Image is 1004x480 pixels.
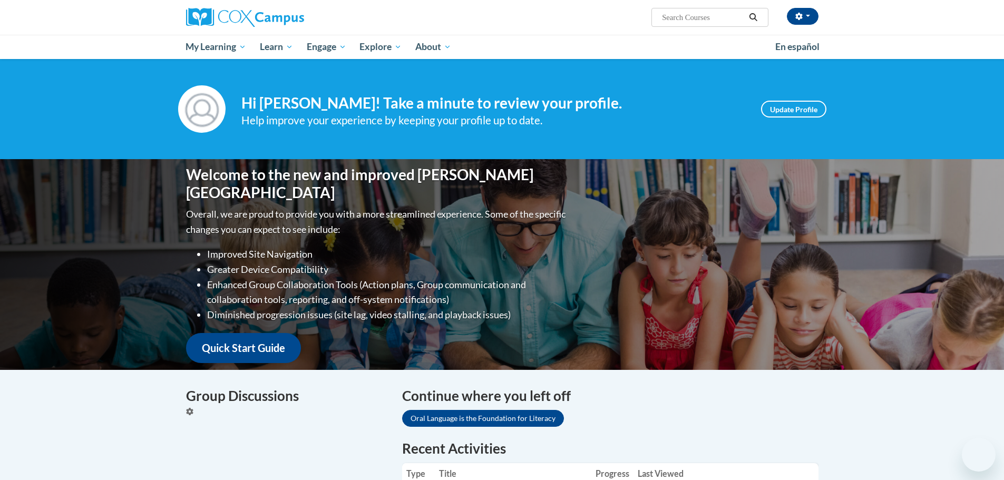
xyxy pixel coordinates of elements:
[241,94,745,112] h4: Hi [PERSON_NAME]! Take a minute to review your profile.
[186,166,568,201] h1: Welcome to the new and improved [PERSON_NAME][GEOGRAPHIC_DATA]
[402,410,564,427] a: Oral Language is the Foundation for Literacy
[178,85,226,133] img: Profile Image
[307,41,346,53] span: Engage
[415,41,451,53] span: About
[300,35,353,59] a: Engage
[408,35,458,59] a: About
[207,277,568,308] li: Enhanced Group Collaboration Tools (Action plans, Group communication and collaboration tools, re...
[962,438,996,472] iframe: Button to launch messaging window
[787,8,818,25] button: Account Settings
[241,112,745,129] div: Help improve your experience by keeping your profile up to date.
[402,386,818,406] h4: Continue where you left off
[186,207,568,237] p: Overall, we are proud to provide you with a more streamlined experience. Some of the specific cha...
[186,333,301,363] a: Quick Start Guide
[186,8,386,27] a: Cox Campus
[207,307,568,322] li: Diminished progression issues (site lag, video stalling, and playback issues)
[253,35,300,59] a: Learn
[775,41,820,52] span: En español
[186,386,386,406] h4: Group Discussions
[186,8,304,27] img: Cox Campus
[186,41,246,53] span: My Learning
[761,101,826,117] a: Update Profile
[207,262,568,277] li: Greater Device Compatibility
[260,41,293,53] span: Learn
[170,35,834,59] div: Main menu
[402,439,818,458] h1: Recent Activities
[359,41,402,53] span: Explore
[661,11,745,24] input: Search Courses
[207,247,568,262] li: Improved Site Navigation
[353,35,408,59] a: Explore
[745,11,761,24] button: Search
[179,35,254,59] a: My Learning
[768,36,826,58] a: En español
